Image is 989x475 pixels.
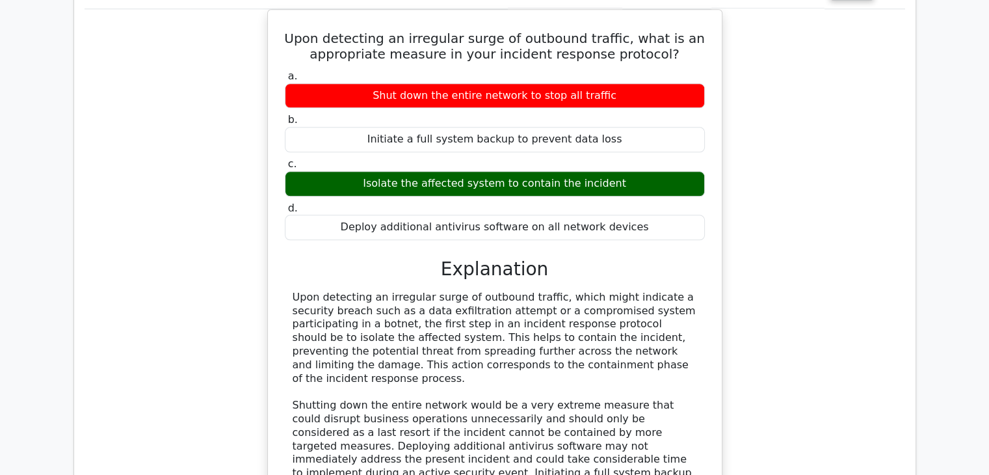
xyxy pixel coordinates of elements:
span: d. [288,202,298,214]
h5: Upon detecting an irregular surge of outbound traffic, what is an appropriate measure in your inc... [284,31,706,62]
h3: Explanation [293,258,697,280]
div: Isolate the affected system to contain the incident [285,171,705,197]
div: Deploy additional antivirus software on all network devices [285,215,705,240]
span: b. [288,113,298,126]
span: a. [288,70,298,82]
div: Shut down the entire network to stop all traffic [285,83,705,109]
div: Initiate a full system backup to prevent data loss [285,127,705,152]
span: c. [288,157,297,170]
